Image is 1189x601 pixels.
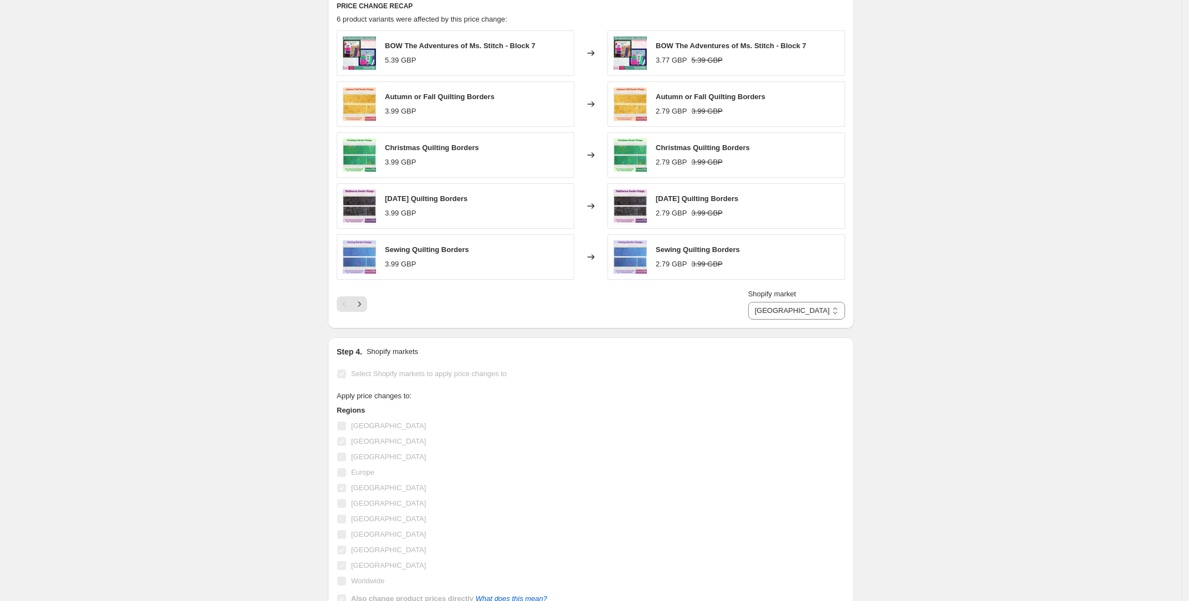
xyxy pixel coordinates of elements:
span: BOW The Adventures of Ms. Stitch - Block 7 [385,42,536,50]
span: Shopify market [748,290,796,298]
img: AutumnFallBorderDesign_4x45x55x76x66x107x77x128x88x12_InTheHoop_80x.png [343,88,376,121]
span: Apply price changes to: [337,392,411,400]
h2: Step 4. [337,346,362,357]
span: [GEOGRAPHIC_DATA] [351,422,426,430]
span: [GEOGRAPHIC_DATA] [351,484,426,492]
img: SewingBorderDesign_4x45x55x76x66x107x77x128x88x12_InTheHoop_80x.png [343,240,376,274]
span: Sewing Quilting Borders [656,245,740,254]
img: ChristmasBorderDesign_4x45x55x76x66x107x77x128x88x12_InTheHoop_80x.png [614,138,647,172]
span: [DATE] Quilting Borders [385,194,467,203]
span: [GEOGRAPHIC_DATA] [351,561,426,569]
span: Autumn or Fall Quilting Borders [656,93,765,101]
strike: 3.99 GBP [691,106,722,117]
strike: 5.39 GBP [691,55,722,66]
img: BOWTheAdventuresofMrsClausQuiltBlock7_4x45x56x67x78x8_InTheHoop_80x.png [614,37,647,70]
strike: 3.99 GBP [691,259,722,270]
span: Christmas Quilting Borders [385,143,479,152]
button: Next [352,296,367,312]
p: Shopify markets [367,346,418,357]
img: HalloweenBorderDesign_4x45x55x76x66x107x77x128x88x12_InTheHoop_80x.png [614,189,647,223]
span: BOW The Adventures of Ms. Stitch - Block 7 [656,42,806,50]
span: 6 product variants were affected by this price change: [337,15,507,23]
span: [GEOGRAPHIC_DATA] [351,546,426,554]
div: 3.99 GBP [385,208,416,219]
h3: Regions [337,405,547,416]
span: Christmas Quilting Borders [656,143,750,152]
span: Sewing Quilting Borders [385,245,469,254]
img: HalloweenBorderDesign_4x45x55x76x66x107x77x128x88x12_InTheHoop_80x.png [343,189,376,223]
div: 3.99 GBP [385,106,416,117]
div: 3.77 GBP [656,55,687,66]
span: [GEOGRAPHIC_DATA] [351,453,426,461]
nav: Pagination [337,296,367,312]
h6: PRICE CHANGE RECAP [337,2,845,11]
span: Europe [351,468,374,476]
div: 5.39 GBP [385,55,416,66]
div: 2.79 GBP [656,157,687,168]
img: AutumnFallBorderDesign_4x45x55x76x66x107x77x128x88x12_InTheHoop_80x.png [614,88,647,121]
span: Worldwide [351,577,384,585]
span: [GEOGRAPHIC_DATA] [351,437,426,445]
strike: 3.99 GBP [691,208,722,219]
img: SewingBorderDesign_4x45x55x76x66x107x77x128x88x12_InTheHoop_80x.png [614,240,647,274]
span: [GEOGRAPHIC_DATA] [351,515,426,523]
img: BOWTheAdventuresofMrsClausQuiltBlock7_4x45x56x67x78x8_InTheHoop_80x.png [343,37,376,70]
strike: 3.99 GBP [691,157,722,168]
div: 3.99 GBP [385,157,416,168]
span: [DATE] Quilting Borders [656,194,738,203]
span: Autumn or Fall Quilting Borders [385,93,495,101]
div: 2.79 GBP [656,259,687,270]
div: 2.79 GBP [656,106,687,117]
span: [GEOGRAPHIC_DATA] [351,530,426,538]
span: Select Shopify markets to apply price changes to [351,369,507,378]
span: [GEOGRAPHIC_DATA] [351,499,426,507]
div: 2.79 GBP [656,208,687,219]
div: 3.99 GBP [385,259,416,270]
img: ChristmasBorderDesign_4x45x55x76x66x107x77x128x88x12_InTheHoop_80x.png [343,138,376,172]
